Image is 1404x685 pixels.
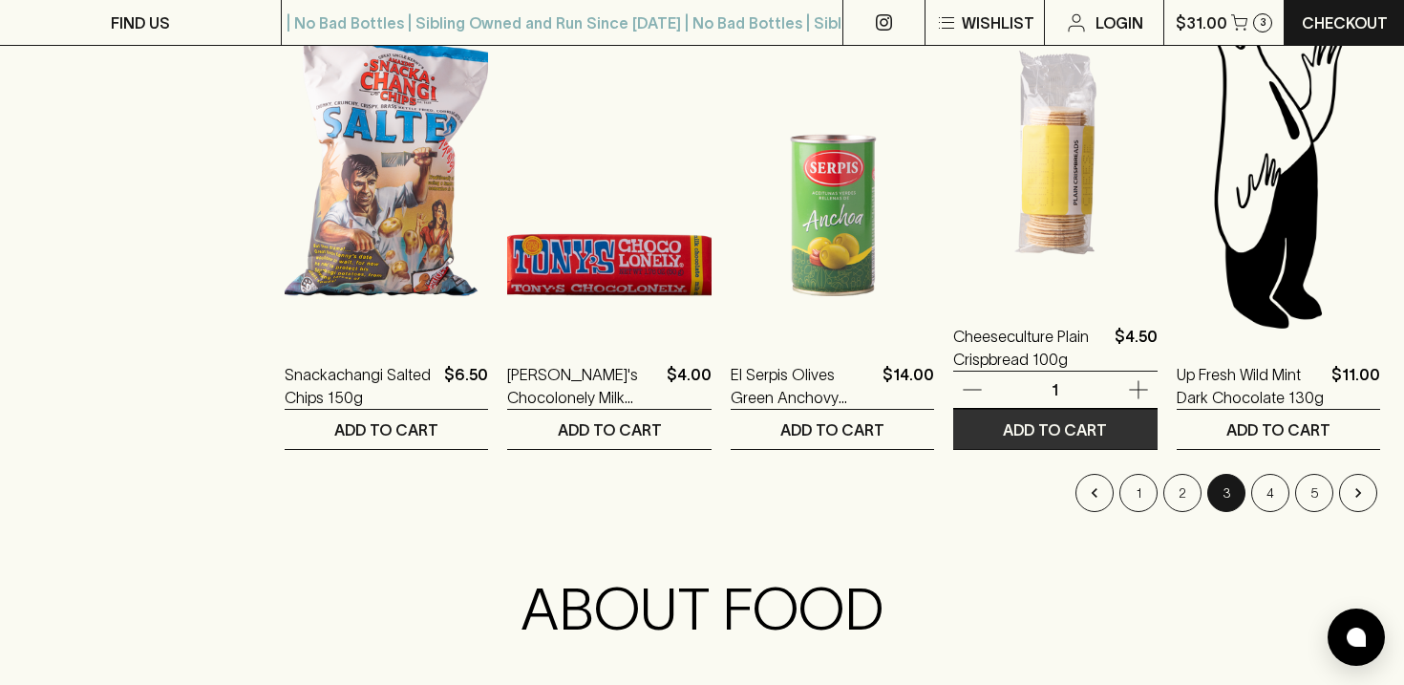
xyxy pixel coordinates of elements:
[1260,17,1266,28] p: 3
[507,363,658,409] a: [PERSON_NAME]'s Chocolonely Milk Chocolate 50g
[334,418,438,441] p: ADD TO CART
[1003,418,1107,441] p: ADD TO CART
[1251,474,1289,512] button: Go to page 4
[731,363,875,409] a: El Serpis Olives Green Anchovy Filled 350g
[953,325,1106,371] a: Cheeseculture Plain Crispbread 100g
[667,363,712,409] p: $4.00
[1347,628,1366,647] img: bubble-icon
[1096,11,1143,34] p: Login
[780,418,884,441] p: ADD TO CART
[444,363,488,409] p: $6.50
[211,575,1194,644] h2: ABOUT FOOD
[1207,474,1245,512] button: page 3
[1226,418,1330,441] p: ADD TO CART
[285,474,1380,512] nav: pagination navigation
[1119,474,1158,512] button: Go to page 1
[1302,11,1388,34] p: Checkout
[1115,325,1158,371] p: $4.50
[962,11,1034,34] p: Wishlist
[558,418,662,441] p: ADD TO CART
[507,410,711,449] button: ADD TO CART
[883,363,934,409] p: $14.00
[285,410,488,449] button: ADD TO CART
[285,363,436,409] a: Snackachangi Salted Chips 150g
[953,410,1157,449] button: ADD TO CART
[1177,410,1380,449] button: ADD TO CART
[1163,474,1202,512] button: Go to page 2
[111,11,170,34] p: FIND US
[731,410,934,449] button: ADD TO CART
[1075,474,1114,512] button: Go to previous page
[1339,474,1377,512] button: Go to next page
[1295,474,1333,512] button: Go to page 5
[1177,363,1324,409] a: Up Fresh Wild Mint Dark Chocolate 130g
[1032,379,1078,400] p: 1
[1331,363,1380,409] p: $11.00
[1176,11,1227,34] p: $31.00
